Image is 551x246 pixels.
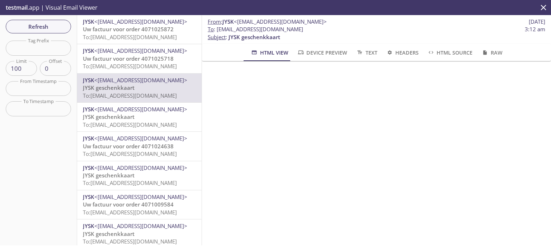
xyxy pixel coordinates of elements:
[529,18,545,25] span: [DATE]
[83,238,177,245] span: To: [EMAIL_ADDRESS][DOMAIN_NAME]
[83,150,177,157] span: To: [EMAIL_ADDRESS][DOMAIN_NAME]
[427,48,472,57] span: HTML Source
[83,92,177,99] span: To: [EMAIL_ADDRESS][DOMAIN_NAME]
[83,143,174,150] span: Uw factuur voor order 4071024638
[11,22,65,31] span: Refresh
[208,25,303,33] span: : [EMAIL_ADDRESS][DOMAIN_NAME]
[77,161,202,190] div: JYSK<[EMAIL_ADDRESS][DOMAIN_NAME]>JYSK geschenkkaartTo:[EMAIL_ADDRESS][DOMAIN_NAME]
[6,4,28,11] span: testmail
[94,47,187,54] span: <[EMAIL_ADDRESS][DOMAIN_NAME]>
[208,18,327,25] span: :
[208,18,221,25] span: From
[94,106,187,113] span: <[EMAIL_ADDRESS][DOMAIN_NAME]>
[297,48,347,57] span: Device Preview
[208,33,226,41] span: Subject
[77,103,202,131] div: JYSK<[EMAIL_ADDRESS][DOMAIN_NAME]>JYSK geschenkkaartTo:[EMAIL_ADDRESS][DOMAIN_NAME]
[83,62,177,70] span: To: [EMAIL_ADDRESS][DOMAIN_NAME]
[83,230,135,237] span: JYSK geschenkkaart
[386,48,419,57] span: Headers
[83,179,177,186] span: To: [EMAIL_ADDRESS][DOMAIN_NAME]
[208,25,545,41] p: :
[94,222,187,229] span: <[EMAIL_ADDRESS][DOMAIN_NAME]>
[94,193,187,200] span: <[EMAIL_ADDRESS][DOMAIN_NAME]>
[356,48,377,57] span: Text
[83,25,174,33] span: Uw factuur voor order 4071025872
[234,18,327,25] span: <[EMAIL_ADDRESS][DOMAIN_NAME]>
[77,44,202,73] div: JYSK<[EMAIL_ADDRESS][DOMAIN_NAME]>Uw factuur voor order 4071025718To:[EMAIL_ADDRESS][DOMAIN_NAME]
[229,33,280,41] span: JYSK geschenkkaart
[481,48,502,57] span: Raw
[83,106,94,113] span: JYSK
[77,15,202,44] div: JYSK<[EMAIL_ADDRESS][DOMAIN_NAME]>Uw factuur voor order 4071025872To:[EMAIL_ADDRESS][DOMAIN_NAME]
[525,25,545,33] span: 3:12 am
[83,135,94,142] span: JYSK
[83,164,94,171] span: JYSK
[208,25,214,33] span: To
[83,84,135,91] span: JYSK geschenkkaart
[222,18,234,25] span: JYSK
[94,164,187,171] span: <[EMAIL_ADDRESS][DOMAIN_NAME]>
[83,113,135,120] span: JYSK geschenkkaart
[94,135,187,142] span: <[EMAIL_ADDRESS][DOMAIN_NAME]>
[6,20,71,33] button: Refresh
[83,47,94,54] span: JYSK
[83,33,177,41] span: To: [EMAIL_ADDRESS][DOMAIN_NAME]
[94,18,187,25] span: <[EMAIL_ADDRESS][DOMAIN_NAME]>
[94,76,187,84] span: <[EMAIL_ADDRESS][DOMAIN_NAME]>
[250,48,288,57] span: HTML View
[77,74,202,102] div: JYSK<[EMAIL_ADDRESS][DOMAIN_NAME]>JYSK geschenkkaartTo:[EMAIL_ADDRESS][DOMAIN_NAME]
[83,55,174,62] span: Uw factuur voor order 4071025718
[83,193,94,200] span: JYSK
[77,190,202,219] div: JYSK<[EMAIL_ADDRESS][DOMAIN_NAME]>Uw factuur voor order 4071009584To:[EMAIL_ADDRESS][DOMAIN_NAME]
[83,76,94,84] span: JYSK
[83,18,94,25] span: JYSK
[83,121,177,128] span: To: [EMAIL_ADDRESS][DOMAIN_NAME]
[83,172,135,179] span: JYSK geschenkkaart
[83,209,177,216] span: To: [EMAIL_ADDRESS][DOMAIN_NAME]
[83,222,94,229] span: JYSK
[83,201,174,208] span: Uw factuur voor order 4071009584
[77,132,202,161] div: JYSK<[EMAIL_ADDRESS][DOMAIN_NAME]>Uw factuur voor order 4071024638To:[EMAIL_ADDRESS][DOMAIN_NAME]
